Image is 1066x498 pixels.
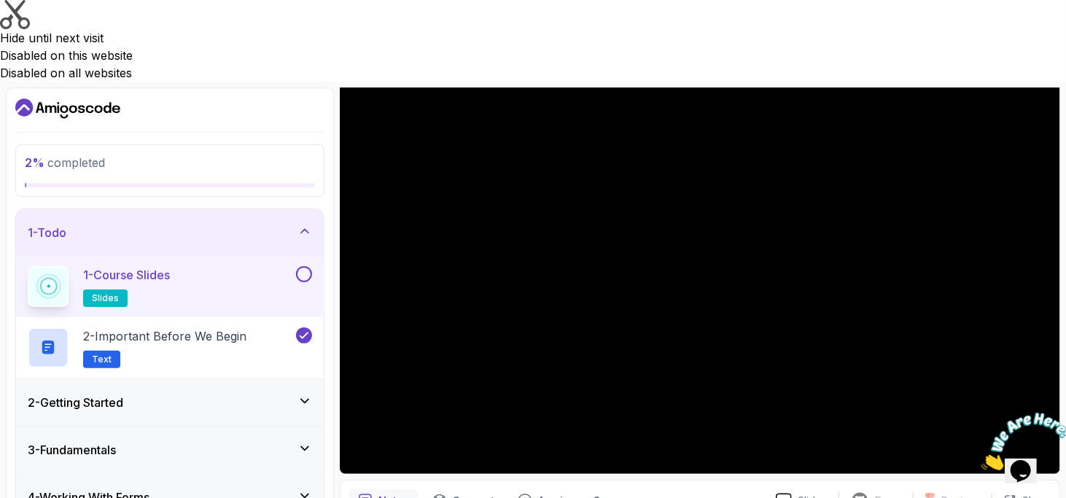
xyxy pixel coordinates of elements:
[16,379,324,426] button: 2-Getting Started
[83,266,170,284] p: 1 - Course Slides
[28,394,123,411] h3: 2 - Getting Started
[16,427,324,473] button: 3-Fundamentals
[16,209,324,256] button: 1-Todo
[28,441,116,459] h3: 3 - Fundamentals
[15,97,120,120] a: Dashboard
[976,407,1066,476] iframe: chat widget
[25,155,105,170] span: completed
[6,6,96,63] img: Chat attention grabber
[92,292,119,304] span: slides
[92,354,112,365] span: Text
[28,266,312,307] button: 1-Course Slidesslides
[6,6,12,18] span: 1
[25,155,44,170] span: 2 %
[83,327,246,345] p: 2 - Important Before We Begin
[28,224,66,241] h3: 1 - Todo
[28,327,312,368] button: 2-Important Before We BeginText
